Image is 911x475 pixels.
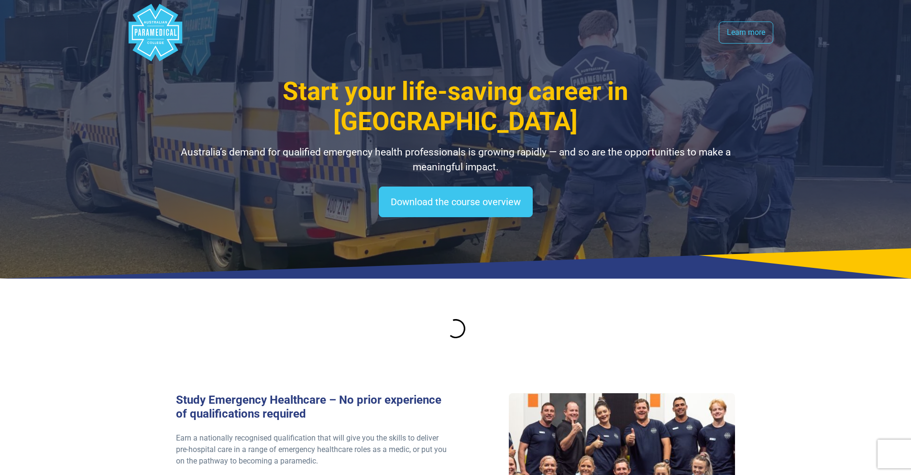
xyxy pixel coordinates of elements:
[127,4,184,61] div: Australian Paramedical College
[379,187,533,217] a: Download the course overview
[283,77,628,136] span: Start your life-saving career in [GEOGRAPHIC_DATA]
[176,145,735,175] p: Australia’s demand for qualified emergency health professionals is growing rapidly — and so are t...
[176,432,450,467] p: Earn a nationally recognised qualification that will give you the skills to deliver pre-hospital ...
[176,393,450,421] h3: Study Emergency Healthcare – No prior experience of qualifications required
[719,22,773,44] a: Learn more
